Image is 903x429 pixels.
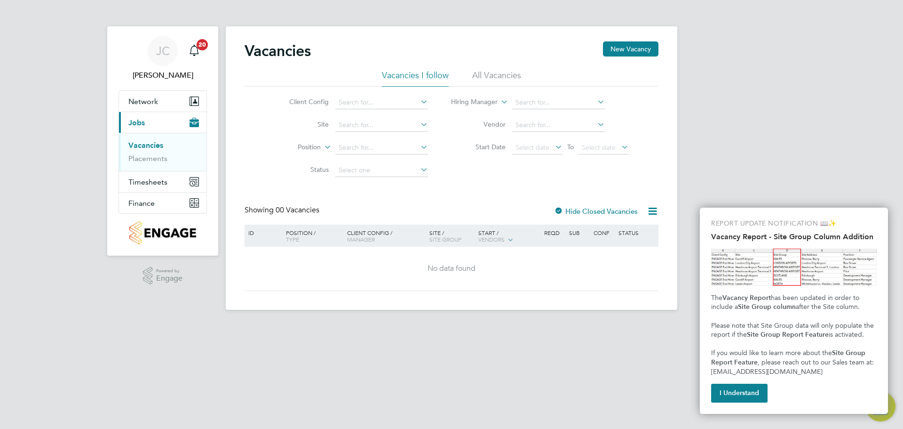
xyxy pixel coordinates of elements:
span: 00 Vacancies [276,205,319,215]
span: To [564,141,577,153]
label: Vendor [451,120,506,129]
strong: Vacancy Report [722,294,771,302]
label: Hiring Manager [444,97,498,107]
input: Search for... [335,141,428,154]
div: Reqd [542,225,566,241]
strong: Site Group column [738,303,796,311]
button: I Understand [711,384,768,403]
div: Site / [427,225,476,247]
a: Vacancies [128,141,163,150]
div: Conf [591,225,616,241]
div: Sub [567,225,591,241]
div: Showing [245,205,321,215]
div: Status [616,225,657,241]
input: Search for... [335,119,428,132]
span: Jobs [128,118,145,127]
span: Select date [582,143,616,152]
div: Client Config / [345,225,427,247]
span: Timesheets [128,178,167,186]
div: Start / [476,225,542,248]
div: Vacancy Report - Site Group Column Addition [700,208,888,414]
input: Search for... [335,96,428,109]
strong: Site Group Report Feature [747,331,829,339]
input: Search for... [512,96,605,109]
span: , please reach out to our Sales team at: [EMAIL_ADDRESS][DOMAIN_NAME] [711,358,876,376]
input: Search for... [512,119,605,132]
span: Powered by [156,267,182,275]
nav: Main navigation [107,26,218,256]
span: Engage [156,275,182,283]
img: countryside-properties-logo-retina.png [129,221,196,244]
span: Network [128,97,158,106]
span: If you would like to learn more about the [711,349,832,357]
label: Client Config [275,97,329,106]
span: after the Site column. [796,303,860,311]
span: 20 [197,39,208,50]
span: Select date [515,143,549,152]
p: REPORT UPDATE NOTIFICATION 📖✨ [711,219,877,228]
div: No data found [246,264,657,274]
span: Site Group [429,235,461,243]
label: Site [275,120,329,129]
span: JC [156,45,170,57]
label: Hide Closed Vacancies [554,207,638,216]
span: Vendors [478,235,505,243]
label: Status [275,165,329,174]
span: is activated. [829,331,864,339]
a: Placements [128,154,167,163]
span: Manager [347,235,375,243]
img: Site Group Column in Vacancy Report [711,249,877,286]
span: Please note that Site Group data will only populate the report if the [711,322,876,339]
div: ID [246,225,279,241]
h2: Vacancy Report - Site Group Column Addition [711,232,877,241]
input: Select one [335,164,428,177]
h2: Vacancies [245,41,311,60]
li: Vacancies I follow [382,70,449,87]
a: Go to account details [119,36,207,81]
div: Position / [279,225,345,247]
span: has been updated in order to include a [711,294,861,311]
span: Type [286,235,299,243]
button: New Vacancy [603,41,658,57]
label: Start Date [451,143,506,151]
a: Go to home page [119,221,207,244]
label: Position [267,143,321,152]
li: All Vacancies [472,70,521,87]
strong: Site Group Report Feature [711,349,867,366]
span: Jayne Cadman [119,70,207,81]
span: The [711,294,722,302]
span: Finance [128,199,155,208]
